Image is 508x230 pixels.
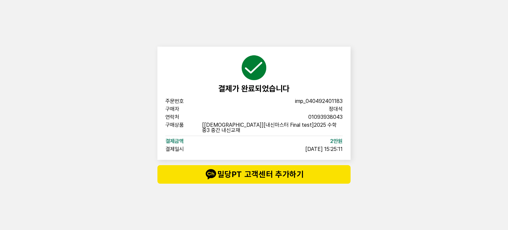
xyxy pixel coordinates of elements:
[165,122,199,133] span: 구매상품
[165,115,208,120] span: 연락처
[165,107,208,112] span: 구매자
[305,147,343,152] span: [DATE] 15:25:11
[218,84,290,93] span: 결제가 완료되었습니다
[165,139,208,144] span: 결제금액
[204,168,217,181] img: talk
[329,107,343,112] span: 정대석
[202,122,343,133] span: [[DEMOGRAPHIC_DATA]][내신마스터 Final test]2025 수학 중3 중간 내신교재
[165,99,208,104] span: 주문번호
[241,55,267,81] img: succeed
[295,99,343,104] span: imp_040492401183
[330,139,343,144] span: 2만원
[171,168,337,181] span: 밀당PT 고객센터 추가하기
[308,115,343,120] span: 01093938043
[165,147,208,152] span: 결제일시
[157,165,351,184] button: talk밀당PT 고객센터 추가하기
